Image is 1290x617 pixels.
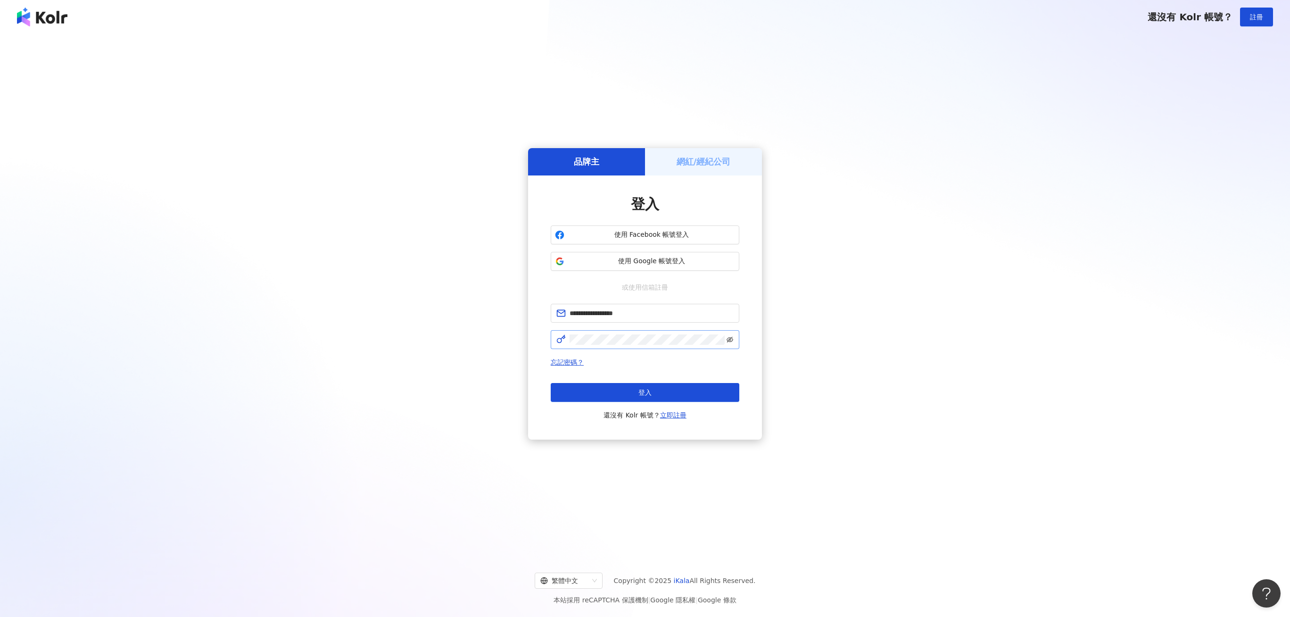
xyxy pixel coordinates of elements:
span: | [648,596,651,604]
span: 使用 Google 帳號登入 [568,257,735,266]
button: 註冊 [1240,8,1273,26]
span: eye-invisible [727,336,733,343]
span: 還沒有 Kolr 帳號？ [1148,11,1232,23]
span: | [695,596,698,604]
a: iKala [674,577,690,584]
span: 登入 [638,389,652,396]
span: 登入 [631,196,659,212]
h5: 網紅/經紀公司 [677,156,731,167]
iframe: Help Scout Beacon - Open [1252,579,1281,608]
button: 登入 [551,383,739,402]
a: Google 隱私權 [650,596,695,604]
a: 立即註冊 [660,411,686,419]
button: 使用 Facebook 帳號登入 [551,225,739,244]
span: 或使用信箱註冊 [615,282,675,292]
span: 還沒有 Kolr 帳號？ [604,409,686,421]
div: 繁體中文 [540,573,588,588]
button: 使用 Google 帳號登入 [551,252,739,271]
span: 註冊 [1250,13,1263,21]
h5: 品牌主 [574,156,599,167]
a: 忘記密碼？ [551,359,584,366]
img: logo [17,8,67,26]
span: Copyright © 2025 All Rights Reserved. [614,575,756,586]
span: 使用 Facebook 帳號登入 [568,230,735,240]
span: 本站採用 reCAPTCHA 保護機制 [554,594,736,606]
a: Google 條款 [698,596,736,604]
